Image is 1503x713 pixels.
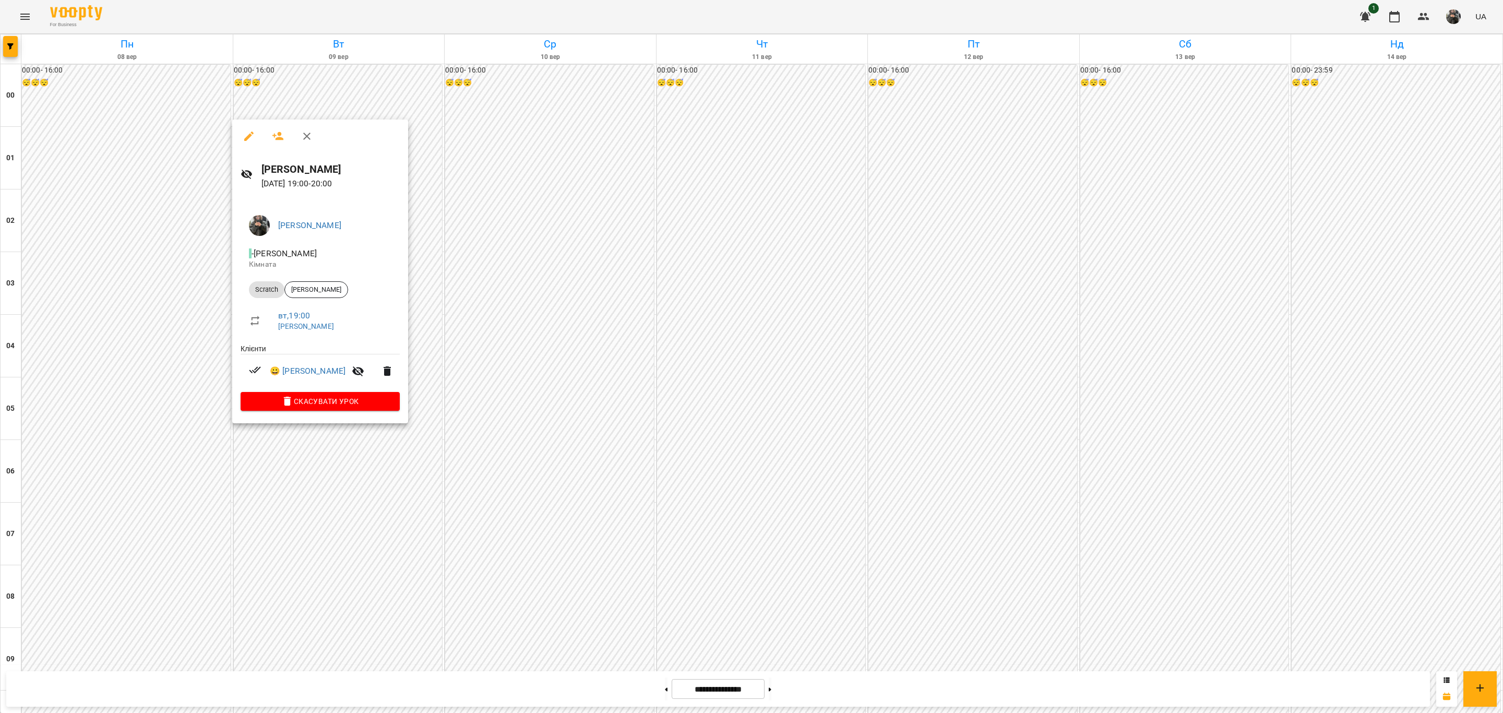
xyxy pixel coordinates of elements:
[249,285,284,294] span: Scratch
[249,248,319,258] span: - [PERSON_NAME]
[241,343,400,392] ul: Клієнти
[241,392,400,411] button: Скасувати Урок
[249,215,270,236] img: 8337ee6688162bb2290644e8745a615f.jpg
[278,322,334,330] a: [PERSON_NAME]
[270,365,345,377] a: 😀 [PERSON_NAME]
[278,311,310,320] a: вт , 19:00
[249,395,391,408] span: Скасувати Урок
[261,177,400,190] p: [DATE] 19:00 - 20:00
[285,285,348,294] span: [PERSON_NAME]
[278,220,341,230] a: [PERSON_NAME]
[284,281,348,298] div: [PERSON_NAME]
[261,161,400,177] h6: [PERSON_NAME]
[249,259,391,270] p: Кімната
[249,364,261,376] svg: Візит сплачено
